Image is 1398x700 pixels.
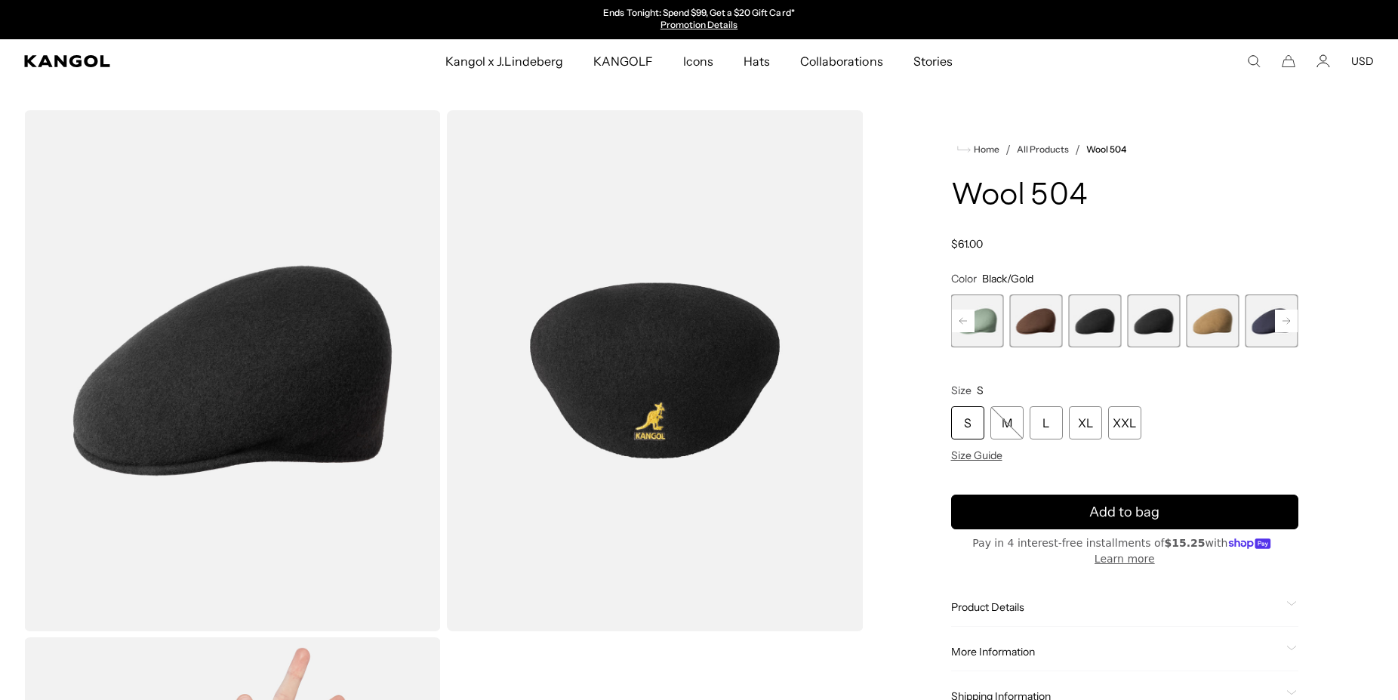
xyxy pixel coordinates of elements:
p: Ends Tonight: Spend $99, Get a $20 Gift Card* [603,8,794,20]
span: Home [971,144,999,155]
span: Kangol x J.Lindeberg [445,39,563,83]
button: Cart [1282,54,1295,68]
slideshow-component: Announcement bar [543,8,855,32]
label: Tobacco [1010,294,1063,347]
span: Icons [683,39,713,83]
div: XXL [1108,406,1141,439]
nav: breadcrumbs [951,140,1299,159]
span: Stories [913,39,953,83]
span: More Information [951,645,1281,658]
summary: Search here [1247,54,1261,68]
label: Camel [1187,294,1239,347]
span: Black/Gold [982,272,1033,285]
a: Stories [898,39,968,83]
span: Color [951,272,977,285]
div: 8 of 21 [1010,294,1063,347]
li: / [999,140,1011,159]
label: Black [1069,294,1122,347]
a: Collaborations [785,39,898,83]
a: Home [957,143,999,156]
a: Account [1316,54,1330,68]
div: M [990,406,1024,439]
a: Wool 504 [1086,144,1126,155]
img: color-black-gold [24,110,441,631]
label: Dark Blue [1246,294,1298,347]
button: USD [1351,54,1374,68]
span: Hats [744,39,770,83]
div: 11 of 21 [1187,294,1239,347]
div: Announcement [543,8,855,32]
a: Kangol [24,55,295,67]
label: Black/Gold [1128,294,1181,347]
img: color-black-gold [447,110,864,631]
span: S [977,384,984,397]
div: 7 of 21 [950,294,1003,347]
div: XL [1069,406,1102,439]
div: L [1030,406,1063,439]
a: Hats [728,39,785,83]
span: Add to bag [1089,502,1159,523]
span: Size [951,384,972,397]
span: Product Details [951,600,1281,614]
a: All Products [1017,144,1069,155]
span: Collaborations [800,39,882,83]
span: Size Guide [951,449,1002,462]
a: Promotion Details [661,19,737,30]
div: 12 of 21 [1246,294,1298,347]
button: Add to bag [951,495,1299,529]
div: 9 of 21 [1069,294,1122,347]
h1: Wool 504 [951,180,1299,213]
span: KANGOLF [593,39,653,83]
div: S [951,406,984,439]
li: / [1069,140,1080,159]
div: 10 of 21 [1128,294,1181,347]
label: Sage Green [950,294,1003,347]
span: $61.00 [951,237,983,251]
a: KANGOLF [578,39,668,83]
a: Kangol x J.Lindeberg [430,39,578,83]
a: Icons [668,39,728,83]
div: 1 of 2 [543,8,855,32]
